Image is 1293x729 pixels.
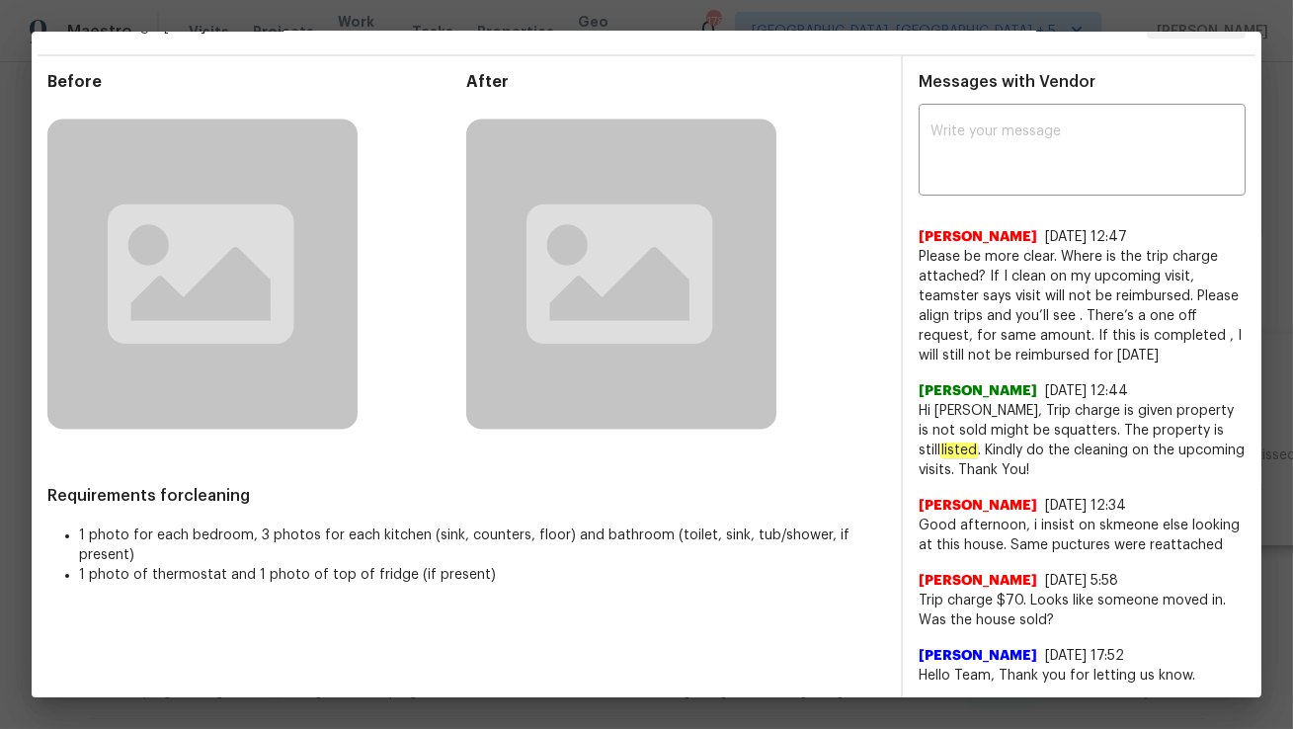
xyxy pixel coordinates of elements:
span: Please be more clear. Where is the trip charge attached? If I clean on my upcoming visit, teamste... [919,247,1246,365]
span: [PERSON_NAME] [919,571,1037,591]
span: Before [47,72,466,92]
span: After [466,72,885,92]
span: [PERSON_NAME] [919,646,1037,666]
span: [PERSON_NAME] [919,381,1037,401]
span: [PERSON_NAME] [919,496,1037,516]
span: [DATE] 12:47 [1045,230,1127,244]
span: Requirements for cleaning [47,486,885,506]
span: Messages with Vendor [919,74,1095,90]
li: 1 photo of thermostat and 1 photo of top of fridge (if present) [79,565,885,585]
span: Good afternoon, i insist on skmeone else looking at this house. Same puctures were reattached [919,516,1246,555]
span: Hello Team, Thank you for letting us know. [919,666,1246,686]
span: Hi [PERSON_NAME], Trip charge is given property is not sold might be squatters. The property is s... [919,401,1246,480]
span: [DATE] 12:44 [1045,384,1128,398]
span: Trip charge $70. Looks like someone moved in. Was the house sold? [919,591,1246,630]
li: 1 photo for each bedroom, 3 photos for each kitchen (sink, counters, floor) and bathroom (toilet,... [79,526,885,565]
span: [DATE] 17:52 [1045,649,1124,663]
em: listed [940,443,978,458]
span: [DATE] 5:58 [1045,574,1118,588]
span: [DATE] 12:34 [1045,499,1126,513]
span: [PERSON_NAME] [919,227,1037,247]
